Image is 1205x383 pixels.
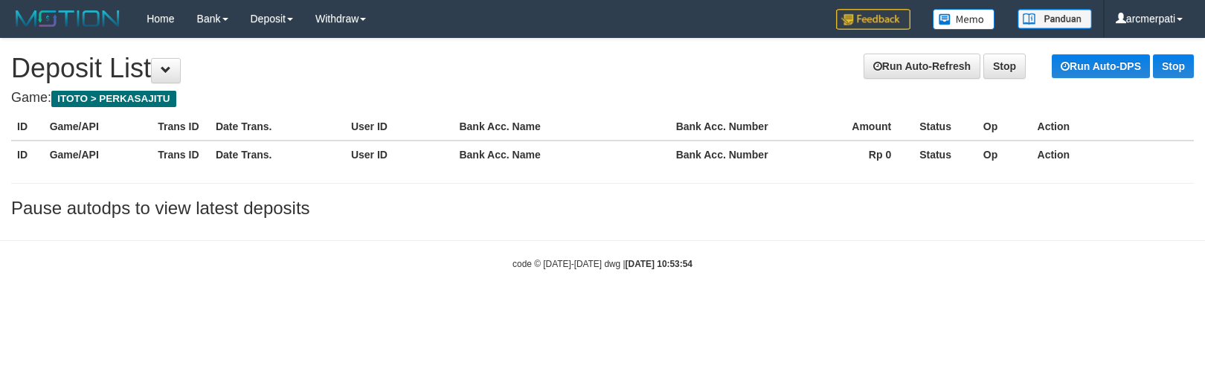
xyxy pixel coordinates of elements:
[983,54,1026,79] a: Stop
[1032,113,1194,141] th: Action
[977,141,1032,168] th: Op
[345,141,454,168] th: User ID
[11,7,124,30] img: MOTION_logo.png
[864,54,980,79] a: Run Auto-Refresh
[836,9,910,30] img: Feedback.jpg
[1018,9,1092,29] img: panduan.png
[806,113,914,141] th: Amount
[670,141,806,168] th: Bank Acc. Number
[152,141,210,168] th: Trans ID
[453,113,669,141] th: Bank Acc. Name
[11,141,44,168] th: ID
[11,91,1194,106] h4: Game:
[670,113,806,141] th: Bank Acc. Number
[210,141,345,168] th: Date Trans.
[806,141,914,168] th: Rp 0
[933,9,995,30] img: Button%20Memo.svg
[11,199,1194,218] h3: Pause autodps to view latest deposits
[11,54,1194,83] h1: Deposit List
[913,113,977,141] th: Status
[210,113,345,141] th: Date Trans.
[512,259,693,269] small: code © [DATE]-[DATE] dwg |
[44,141,152,168] th: Game/API
[453,141,669,168] th: Bank Acc. Name
[1153,54,1194,78] a: Stop
[1032,141,1194,168] th: Action
[345,113,454,141] th: User ID
[44,113,152,141] th: Game/API
[11,113,44,141] th: ID
[626,259,693,269] strong: [DATE] 10:53:54
[913,141,977,168] th: Status
[977,113,1032,141] th: Op
[51,91,176,107] span: ITOTO > PERKASAJITU
[1052,54,1150,78] a: Run Auto-DPS
[152,113,210,141] th: Trans ID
